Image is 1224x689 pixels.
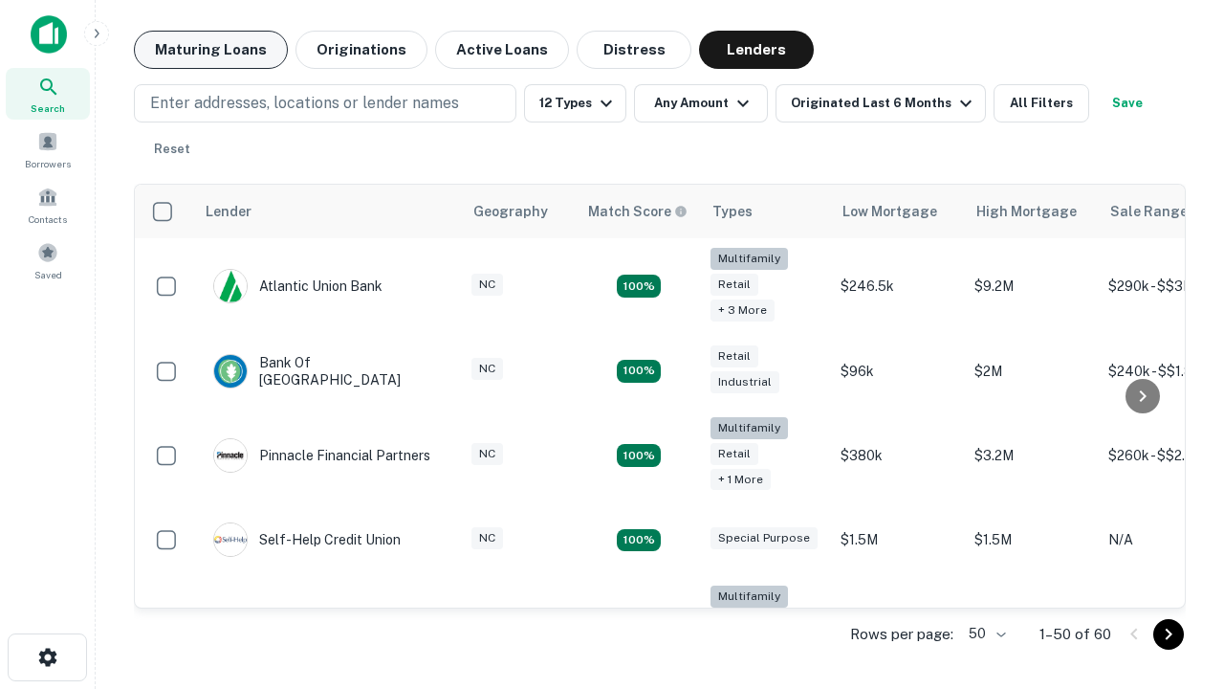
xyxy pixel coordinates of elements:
div: Multifamily [710,248,788,270]
button: Enter addresses, locations or lender names [134,84,516,122]
th: Lender [194,185,462,238]
button: Active Loans [435,31,569,69]
div: Lender [206,200,251,223]
p: Enter addresses, locations or lender names [150,92,459,115]
button: Lenders [699,31,814,69]
button: Save your search to get updates of matches that match your search criteria. [1097,84,1158,122]
button: Go to next page [1153,619,1184,650]
div: + 1 more [710,469,771,491]
p: Rows per page: [850,623,953,646]
div: NC [471,527,503,549]
div: Multifamily [710,417,788,439]
div: Matching Properties: 18, hasApolloMatch: undefined [617,444,661,467]
div: NC [471,443,503,465]
td: $1.5M [831,503,965,576]
span: Contacts [29,211,67,227]
div: The Fidelity Bank [213,608,368,642]
td: $3.2M [965,408,1099,504]
td: $246.5k [831,238,965,335]
button: All Filters [994,84,1089,122]
p: 1–50 of 60 [1039,623,1111,646]
iframe: Chat Widget [1128,475,1224,567]
div: NC [471,358,503,380]
th: Types [701,185,831,238]
div: Self-help Credit Union [213,522,401,557]
div: Pinnacle Financial Partners [213,438,430,473]
th: Low Mortgage [831,185,965,238]
div: Capitalize uses an advanced AI algorithm to match your search with the best lender. The match sco... [588,201,688,222]
td: $96k [831,335,965,408]
td: $246k [831,576,965,673]
button: Originated Last 6 Months [776,84,986,122]
div: 50 [961,620,1009,648]
div: Types [712,200,753,223]
td: $9.2M [965,238,1099,335]
button: Maturing Loans [134,31,288,69]
div: Atlantic Union Bank [213,269,382,303]
div: Special Purpose [710,527,818,549]
a: Saved [6,234,90,286]
img: capitalize-icon.png [31,15,67,54]
button: Reset [142,130,203,168]
img: picture [214,270,247,302]
a: Search [6,68,90,120]
div: Retail [710,345,758,367]
img: picture [214,439,247,472]
td: $1.5M [965,503,1099,576]
div: Industrial [710,371,779,393]
button: Distress [577,31,691,69]
div: Sale Range [1110,200,1188,223]
div: Matching Properties: 11, hasApolloMatch: undefined [617,529,661,552]
span: Saved [34,267,62,282]
img: picture [214,355,247,388]
td: $3.2M [965,576,1099,673]
td: $380k [831,408,965,504]
th: High Mortgage [965,185,1099,238]
button: 12 Types [524,84,626,122]
div: + 3 more [710,300,775,322]
div: Originated Last 6 Months [791,92,977,115]
a: Borrowers [6,123,90,175]
td: $2M [965,335,1099,408]
div: Low Mortgage [842,200,937,223]
div: High Mortgage [976,200,1077,223]
img: picture [214,523,247,556]
div: Retail [710,274,758,296]
button: Originations [295,31,427,69]
div: Geography [473,200,548,223]
button: Any Amount [634,84,768,122]
div: Matching Properties: 15, hasApolloMatch: undefined [617,360,661,383]
div: Multifamily [710,586,788,608]
div: NC [471,274,503,296]
a: Contacts [6,179,90,231]
div: Retail [710,443,758,465]
span: Borrowers [25,156,71,171]
th: Geography [462,185,577,238]
th: Capitalize uses an advanced AI algorithm to match your search with the best lender. The match sco... [577,185,701,238]
div: Matching Properties: 10, hasApolloMatch: undefined [617,275,661,298]
span: Search [31,100,65,116]
h6: Match Score [588,201,684,222]
div: Bank Of [GEOGRAPHIC_DATA] [213,354,443,389]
